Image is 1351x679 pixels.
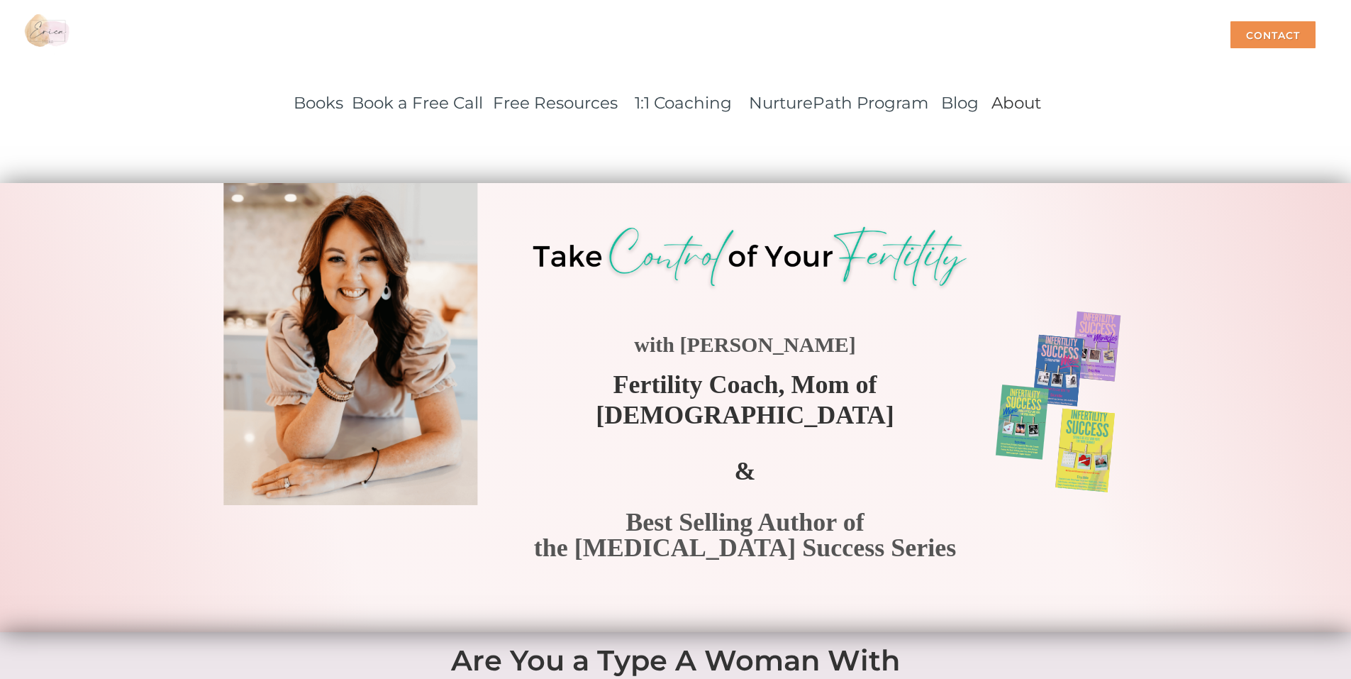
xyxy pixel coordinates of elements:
a: Blog [941,93,979,113]
a: About [991,88,1041,114]
a: Free Resources [493,93,618,113]
a: NurturePath Program [749,93,928,113]
a: 1:1 Coaching [635,93,732,113]
span: Fertility Coach, Mom of [DEMOGRAPHIC_DATA] [596,370,894,429]
a: Books [294,93,343,113]
div: Contact [1230,21,1316,48]
span: Are You a Type A Woman With [451,643,900,678]
img: 6533d79a4f9a7.png [981,301,1138,497]
strong: with [PERSON_NAME] [634,333,856,355]
a: Book a Free Call [352,93,483,113]
span: About [991,93,1041,113]
strong: the [MEDICAL_DATA] Success Series [533,533,956,561]
img: Erica Hoke, natural fertility coach and holistic infertility expert [223,179,477,504]
strong: Best Selling Author of [626,507,864,536]
img: 63ddda5937863.png [518,221,981,295]
strong: & [734,456,755,485]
